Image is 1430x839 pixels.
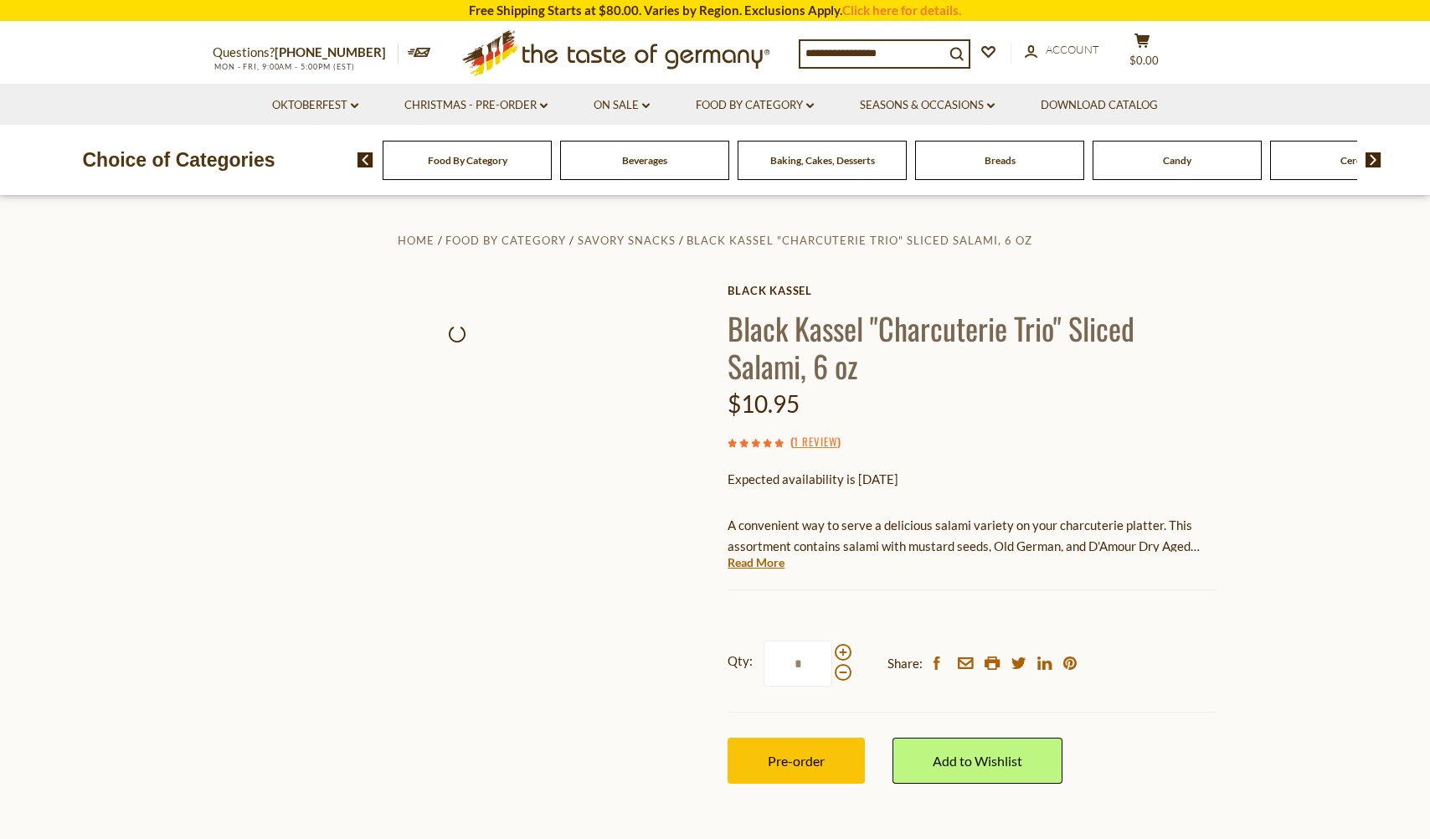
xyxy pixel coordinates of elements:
[860,96,995,115] a: Seasons & Occasions
[728,284,1217,297] a: Black Kassel
[728,651,753,672] strong: Qty:
[357,152,373,167] img: previous arrow
[794,433,837,451] a: 1 Review
[1046,43,1099,56] span: Account
[398,234,435,247] a: Home
[728,515,1217,557] p: A convenient way to serve a delicious salami variety on your charcuterie platter. This assortment...
[213,42,399,64] p: Questions?
[1041,96,1158,115] a: Download Catalog
[404,96,548,115] a: Christmas - PRE-ORDER
[770,154,875,167] a: Baking, Cakes, Desserts
[842,3,961,18] a: Click here for details.
[1025,41,1099,59] a: Account
[985,154,1016,167] a: Breads
[1366,152,1381,167] img: next arrow
[887,653,923,674] span: Share:
[728,309,1217,384] h1: Black Kassel "Charcuterie Trio" Sliced Salami, 6 oz
[622,154,667,167] a: Beverages
[696,96,814,115] a: Food By Category
[1340,154,1369,167] a: Cereal
[594,96,650,115] a: On Sale
[275,44,386,59] a: [PHONE_NUMBER]
[272,96,358,115] a: Oktoberfest
[728,469,1217,490] p: Expected availability is [DATE]
[445,234,566,247] a: Food By Category
[728,738,865,784] button: Pre-order
[764,641,832,687] input: Qty:
[790,433,841,450] span: ( )
[428,154,507,167] a: Food By Category
[1117,33,1167,75] button: $0.00
[1129,54,1159,67] span: $0.00
[728,389,800,418] span: $10.95
[213,62,355,71] span: MON - FRI, 9:00AM - 5:00PM (EST)
[892,738,1062,784] a: Add to Wishlist
[578,234,676,247] a: Savory Snacks
[1163,154,1191,167] a: Candy
[687,234,1032,247] a: Black Kassel "Charcuterie Trio" Sliced Salami, 6 oz
[728,554,784,571] a: Read More
[768,753,825,769] span: Pre-order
